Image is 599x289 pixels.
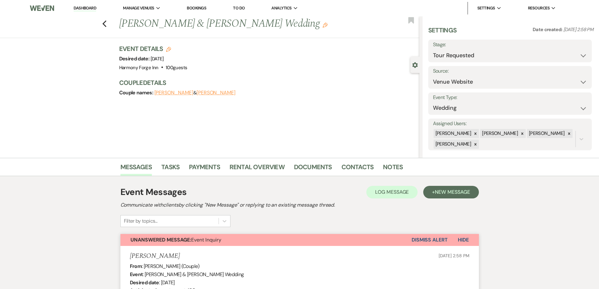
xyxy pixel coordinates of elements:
a: Messages [120,162,152,176]
div: Filter by topics... [124,217,158,225]
button: [PERSON_NAME] [197,90,236,95]
div: [PERSON_NAME] [434,129,472,138]
span: Harmony Forge Inn [119,64,158,71]
button: Hide [448,234,479,246]
h3: Event Details [119,44,187,53]
span: Event Inquiry [130,236,221,243]
span: [DATE] 2:58 PM [439,253,469,258]
span: Hide [458,236,469,243]
a: Payments [189,162,220,176]
b: Event [130,271,143,278]
label: Source: [433,67,587,76]
span: Couple names: [119,89,154,96]
span: Desired date: [119,55,151,62]
button: Edit [323,22,328,28]
h3: Couple Details [119,78,413,87]
button: Dismiss Alert [412,234,448,246]
div: [PERSON_NAME] [434,140,472,149]
button: +New Message [423,186,479,198]
a: Tasks [161,162,180,176]
h5: [PERSON_NAME] [130,252,180,260]
h3: Settings [428,26,457,40]
label: Event Type: [433,93,587,102]
a: Dashboard [74,5,96,11]
span: 100 guests [166,64,187,71]
span: Log Message [375,189,409,195]
span: Resources [528,5,550,11]
a: Contacts [341,162,374,176]
label: Assigned Users: [433,119,587,128]
div: [PERSON_NAME] [480,129,519,138]
h1: [PERSON_NAME] & [PERSON_NAME] Wedding [119,16,357,31]
a: Rental Overview [230,162,285,176]
span: Analytics [271,5,291,11]
button: Log Message [366,186,418,198]
span: [DATE] [151,56,164,62]
b: Desired date [130,279,159,286]
img: Weven Logo [30,2,54,15]
a: Bookings [187,5,206,11]
a: Documents [294,162,332,176]
h1: Event Messages [120,186,187,199]
button: [PERSON_NAME] [154,90,193,95]
strong: Unanswered Message: [130,236,191,243]
button: Unanswered Message:Event Inquiry [120,234,412,246]
span: [DATE] 2:58 PM [563,26,593,33]
label: Stage: [433,40,587,49]
b: From [130,263,142,270]
span: Date created: [533,26,563,33]
h2: Communicate with clients by clicking "New Message" or replying to an existing message thread. [120,201,479,209]
button: Close lead details [412,62,418,68]
div: [PERSON_NAME] [527,129,566,138]
span: & [154,90,236,96]
span: Settings [477,5,495,11]
span: New Message [435,189,470,195]
span: Manage Venues [123,5,154,11]
a: Notes [383,162,403,176]
a: To Do [233,5,245,11]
